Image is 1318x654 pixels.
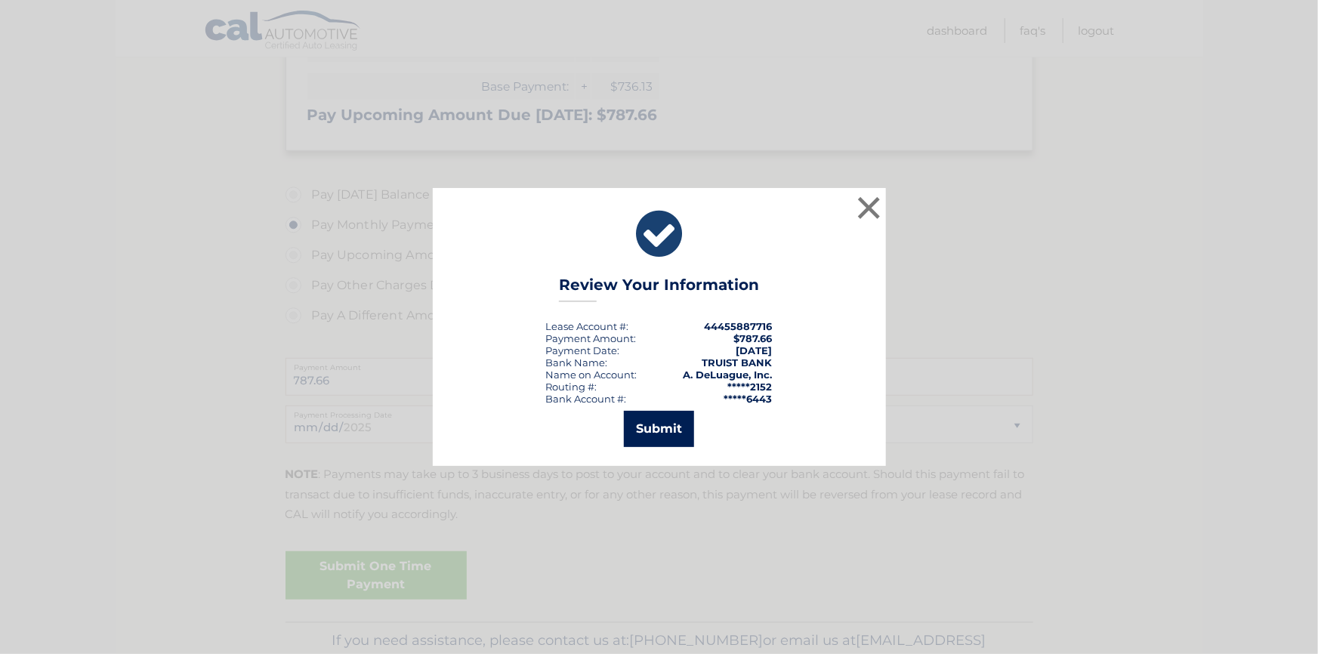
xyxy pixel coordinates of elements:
[546,344,620,356] div: :
[684,369,773,381] strong: A. DeLuague, Inc.
[702,356,773,369] strong: TRUIST BANK
[559,276,759,302] h3: Review Your Information
[546,332,637,344] div: Payment Amount:
[546,369,637,381] div: Name on Account:
[705,320,773,332] strong: 44455887716
[546,381,597,393] div: Routing #:
[546,393,627,405] div: Bank Account #:
[854,193,884,223] button: ×
[736,344,773,356] span: [DATE]
[546,356,608,369] div: Bank Name:
[624,411,694,447] button: Submit
[546,344,618,356] span: Payment Date
[546,320,629,332] div: Lease Account #:
[734,332,773,344] span: $787.66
